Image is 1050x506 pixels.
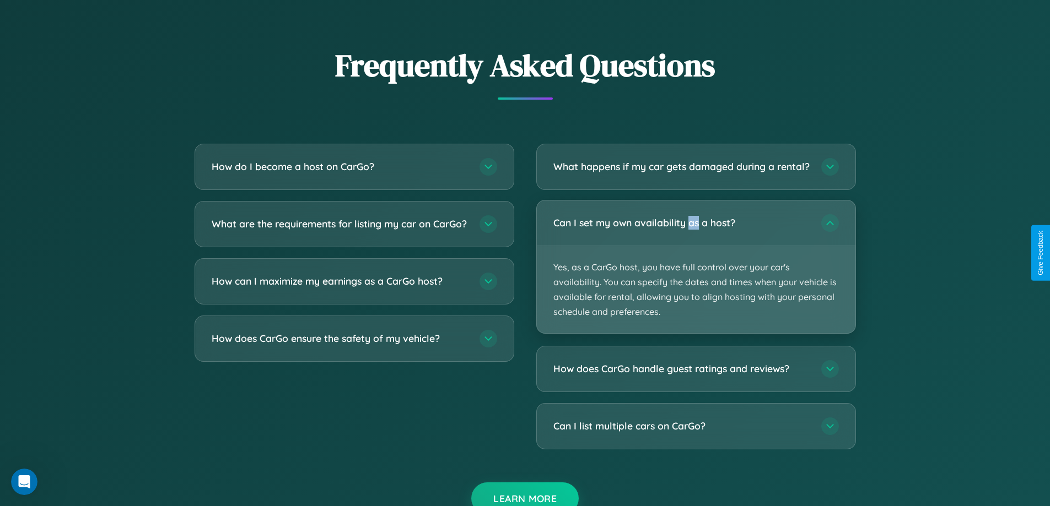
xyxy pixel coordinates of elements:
h3: Can I list multiple cars on CarGo? [553,420,810,433]
p: Yes, as a CarGo host, you have full control over your car's availability. You can specify the dat... [537,246,855,334]
h3: How does CarGo ensure the safety of my vehicle? [212,331,469,345]
h3: What happens if my car gets damaged during a rental? [553,160,810,173]
h3: Can I set my own availability as a host? [553,216,810,230]
h3: How do I become a host on CarGo? [212,160,469,173]
h2: Frequently Asked Questions [195,44,856,86]
h3: What are the requirements for listing my car on CarGo? [212,217,469,231]
h3: How does CarGo handle guest ratings and reviews? [553,362,810,376]
div: Give Feedback [1037,231,1044,275]
h3: How can I maximize my earnings as a CarGo host? [212,274,469,288]
iframe: Intercom live chat [11,469,37,495]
